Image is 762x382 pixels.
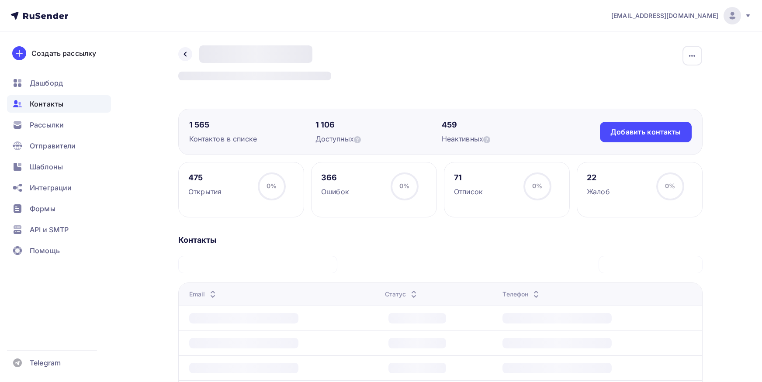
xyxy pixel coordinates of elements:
div: Email [189,290,218,299]
div: Отписок [454,186,483,197]
div: Ошибок [321,186,349,197]
a: Контакты [7,95,111,113]
span: Дашборд [30,78,63,88]
span: Отправители [30,141,76,151]
div: Добавить контакты [610,127,681,137]
div: 22 [587,172,610,183]
div: Контактов в списке [189,134,315,144]
span: Контакты [30,99,63,109]
span: Шаблоны [30,162,63,172]
span: Формы [30,203,55,214]
a: Шаблоны [7,158,111,176]
span: 0% [665,182,675,189]
span: 0% [532,182,542,189]
a: Отправители [7,137,111,155]
div: 475 [188,172,222,183]
div: Открытия [188,186,222,197]
div: 459 [442,120,568,130]
span: API и SMTP [30,224,69,235]
div: Неактивных [442,134,568,144]
a: Формы [7,200,111,217]
a: Дашборд [7,74,111,92]
a: [EMAIL_ADDRESS][DOMAIN_NAME] [611,7,752,24]
div: 71 [454,172,483,183]
span: 0% [267,182,277,189]
span: Помощь [30,245,60,256]
a: Рассылки [7,116,111,134]
span: Интеграции [30,182,72,193]
div: 1 565 [189,120,315,130]
div: Контакты [178,235,703,245]
div: 1 106 [315,120,442,130]
span: Рассылки [30,120,64,130]
div: Телефон [502,290,541,299]
span: [EMAIL_ADDRESS][DOMAIN_NAME] [611,11,718,20]
span: 0% [399,182,409,189]
div: Создать рассылку [31,48,96,59]
div: 366 [321,172,349,183]
div: Жалоб [587,186,610,197]
div: Доступных [315,134,442,144]
div: Статус [385,290,419,299]
span: Telegram [30,358,61,368]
